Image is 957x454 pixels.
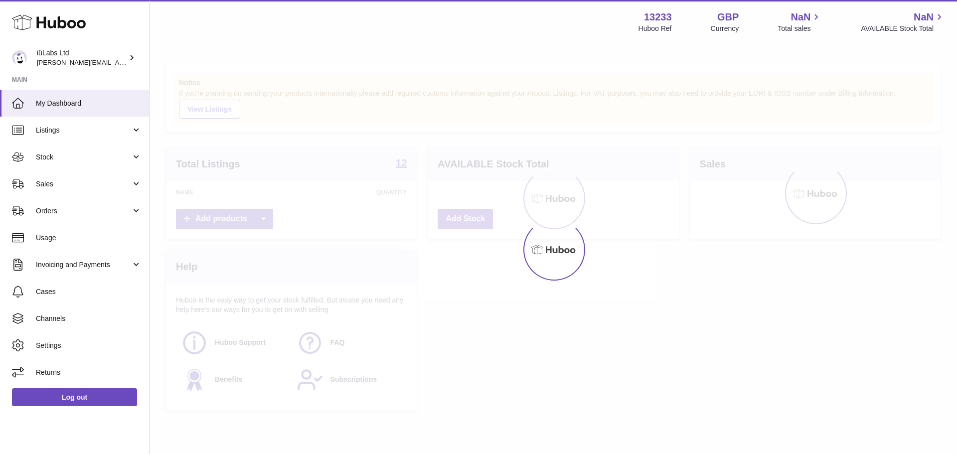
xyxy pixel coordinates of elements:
div: iüLabs Ltd [37,48,127,67]
span: Invoicing and Payments [36,260,131,270]
div: Currency [711,24,739,33]
span: Total sales [778,24,822,33]
a: NaN Total sales [778,10,822,33]
span: My Dashboard [36,99,142,108]
a: NaN AVAILABLE Stock Total [861,10,945,33]
img: annunziata@iulabs.co [12,50,27,65]
span: Listings [36,126,131,135]
span: NaN [791,10,810,24]
span: NaN [914,10,934,24]
div: Huboo Ref [638,24,672,33]
strong: 13233 [644,10,672,24]
span: [PERSON_NAME][EMAIL_ADDRESS][DOMAIN_NAME] [37,58,200,66]
span: Channels [36,314,142,323]
span: Sales [36,179,131,189]
span: Stock [36,152,131,162]
span: Settings [36,341,142,350]
span: Usage [36,233,142,243]
span: AVAILABLE Stock Total [861,24,945,33]
span: Returns [36,368,142,377]
span: Cases [36,287,142,297]
a: Log out [12,388,137,406]
span: Orders [36,206,131,216]
strong: GBP [717,10,739,24]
